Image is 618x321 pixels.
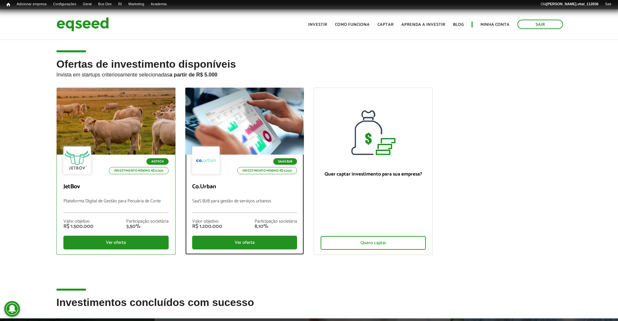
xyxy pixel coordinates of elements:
[321,171,426,177] p: Quer captar investimento para sua empresa?
[109,167,169,174] p: Investimento mínimo: R$ 5.000
[63,236,169,249] div: Ver oferta
[3,2,13,8] a: Início
[255,219,297,224] div: Participação societária
[314,88,433,255] a: Quer captar investimento para sua empresa? Quero captar
[146,158,169,165] p: Agtech
[63,219,93,224] div: Valor objetivo
[335,23,370,27] a: Como funciona
[57,59,562,88] h2: Ofertas de investimento disponíveis
[602,2,615,7] a: Sair
[192,183,297,191] p: Co.Urban
[126,219,169,224] div: Participação societária
[480,23,509,27] a: Minha conta
[453,23,464,27] a: Blog
[57,297,562,318] h2: Investimentos concluídos com sucesso
[401,23,445,27] a: Aprenda a investir
[79,2,95,7] a: Geral
[185,88,304,255] a: SaaS B2B Investimento mínimo: R$ 5.000 Co.Urban SaaS B2B para gestão de serviços urbanos Valor ob...
[273,158,297,165] p: SaaS B2B
[13,2,50,7] a: Adicionar empresa
[255,224,297,229] div: 8,10%
[170,72,218,77] strong: a partir de R$ 5.000
[7,2,10,7] span: Início
[517,20,563,29] a: Sair
[192,219,222,224] div: Valor objetivo
[126,224,169,229] div: 3,50%
[237,167,297,174] p: Investimento mínimo: R$ 5.000
[537,2,602,7] a: Olá[PERSON_NAME].vital_112836
[308,23,327,27] a: Investir
[192,236,297,249] div: Ver oferta
[50,2,80,7] a: Configurações
[57,88,175,255] a: Agtech Investimento mínimo: R$ 5.000 JetBov Plataforma Digital de Gestão para Pecuária de Corte V...
[57,70,562,78] p: Invista em startups criteriosamente selecionadas
[63,199,169,213] p: Plataforma Digital de Gestão para Pecuária de Corte
[63,183,169,191] p: JetBov
[125,2,147,7] a: Marketing
[95,2,115,7] a: Bus Dev
[147,2,170,7] a: Academia
[546,2,599,6] strong: [PERSON_NAME].vital_112836
[57,16,109,33] img: EqSeed
[192,199,297,213] p: SaaS B2B para gestão de serviços urbanos
[115,2,125,7] a: RI
[192,224,222,229] div: R$ 1.200.000
[63,224,93,229] div: R$ 1.500.000
[377,23,393,27] a: Captar
[321,236,426,250] div: Quero captar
